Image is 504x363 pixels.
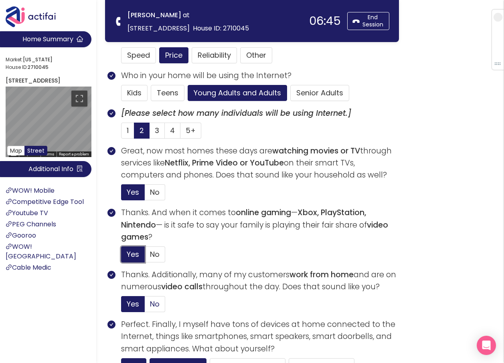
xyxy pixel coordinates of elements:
p: Perfect. Finally, I myself have tons of devices at home connected to the Internet, things like sm... [121,319,399,355]
span: No [150,249,160,259]
span: Yes [127,299,139,309]
button: Reliability [192,47,237,63]
span: link [6,221,12,227]
span: check-circle [107,72,115,80]
span: check-circle [107,209,115,217]
span: check-circle [107,147,115,155]
b: video calls [161,281,202,292]
div: Map [6,87,91,157]
span: link [6,198,12,205]
span: No [150,299,160,309]
b: watching movies or TV [272,145,360,156]
span: Yes [127,249,139,259]
strong: [STREET_ADDRESS] [6,77,61,85]
a: WOW! Mobile [6,186,55,195]
span: No [150,187,160,197]
b: Xbox, PlayStation, Nintendo [121,207,366,230]
span: 4 [170,125,175,135]
button: Kids [121,85,148,101]
button: Senior Adults [290,85,349,101]
b: online gaming [236,207,291,218]
a: Terms (opens in new tab) [43,152,54,156]
a: PEG Channels [6,220,56,229]
strong: 2710045 [28,64,49,71]
b: video games [121,220,388,242]
span: House ID: 2710045 [193,24,249,33]
a: WOW! [GEOGRAPHIC_DATA] [6,242,76,261]
b: [Please select how many individuals will be using Internet.] [121,108,351,119]
button: Young Adults and Adults [188,85,287,101]
span: link [6,187,12,194]
p: Thanks. Additionally, many of my customers and are on numerous throughout the day. Does that soun... [121,269,399,293]
button: Speed [121,47,156,63]
span: link [6,210,12,216]
button: Toggle fullscreen view [71,91,87,107]
strong: [PERSON_NAME] [128,10,181,20]
a: Report a problem [59,152,89,156]
span: link [6,264,12,270]
span: Map [10,147,22,155]
button: Price [159,47,188,63]
span: House ID: [6,64,89,71]
span: link [6,243,12,250]
b: work from home [289,269,354,280]
strong: [US_STATE] [23,56,53,63]
p: Great, now most homes these days are through services like on their smart TVs, computers and phon... [121,145,399,181]
span: 2 [140,125,144,135]
span: 3 [155,125,159,135]
button: Teens [151,85,184,101]
span: Market: [6,56,89,64]
span: phone [115,17,123,26]
a: Gooroo [6,231,36,240]
button: Other [240,47,272,63]
span: Street [27,147,45,155]
p: Thanks. And when it comes to — — is it safe to say your family is playing their fair share of ? [121,207,399,243]
span: 1 [127,125,129,135]
a: Youtube TV [6,208,48,218]
span: check-circle [107,109,115,117]
b: Netflix, Prime Video or YouTube [165,157,284,168]
div: 06:45 [309,15,341,27]
span: check-circle [107,271,115,279]
span: 5+ [186,125,196,135]
span: check-circle [107,321,115,329]
p: Who in your home will be using the Internet? [121,70,399,82]
a: Cable Medic [6,263,51,272]
img: Actifai Logo [6,6,63,27]
a: Competitive Edge Tool [6,197,84,206]
button: End Session [347,12,389,30]
span: Yes [127,187,139,197]
span: link [6,232,12,238]
div: Street View [6,87,91,157]
div: Open Intercom Messenger [477,336,496,355]
span: at [STREET_ADDRESS] [128,10,190,33]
